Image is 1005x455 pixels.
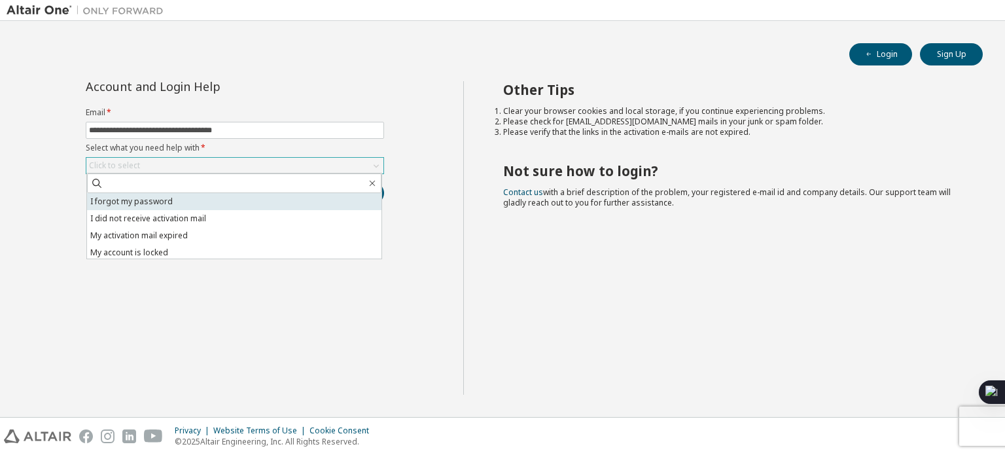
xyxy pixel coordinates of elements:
[4,429,71,443] img: altair_logo.svg
[86,107,384,118] label: Email
[920,43,983,65] button: Sign Up
[309,426,377,436] div: Cookie Consent
[79,429,93,443] img: facebook.svg
[849,43,912,65] button: Login
[175,426,213,436] div: Privacy
[144,429,163,443] img: youtube.svg
[86,158,383,173] div: Click to select
[86,143,384,153] label: Select what you need help with
[7,4,170,17] img: Altair One
[175,436,377,447] p: © 2025 Altair Engineering, Inc. All Rights Reserved.
[122,429,136,443] img: linkedin.svg
[89,160,140,171] div: Click to select
[503,117,960,127] li: Please check for [EMAIL_ADDRESS][DOMAIN_NAME] mails in your junk or spam folder.
[101,429,115,443] img: instagram.svg
[86,81,325,92] div: Account and Login Help
[503,162,960,179] h2: Not sure how to login?
[213,426,309,436] div: Website Terms of Use
[503,127,960,137] li: Please verify that the links in the activation e-mails are not expired.
[87,193,381,210] li: I forgot my password
[503,106,960,117] li: Clear your browser cookies and local storage, if you continue experiencing problems.
[503,187,543,198] a: Contact us
[503,81,960,98] h2: Other Tips
[503,187,951,208] span: with a brief description of the problem, your registered e-mail id and company details. Our suppo...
